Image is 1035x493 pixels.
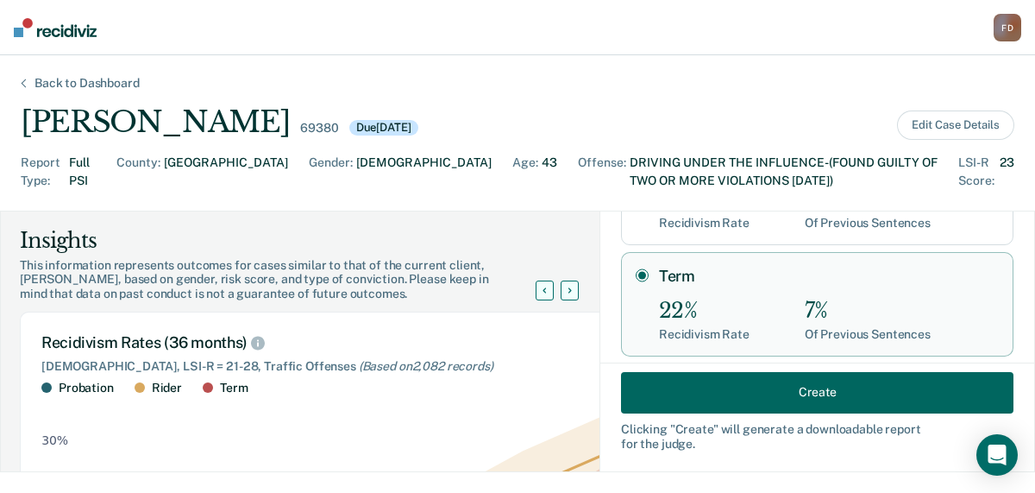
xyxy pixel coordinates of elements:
button: Edit Case Details [897,111,1014,140]
div: Recidivism Rate [659,216,750,231]
div: LSI-R Score : [958,154,996,190]
div: Back to Dashboard [14,76,160,91]
div: Rider [152,381,182,395]
div: County : [116,154,160,190]
div: DRIVING UNDER THE INFLUENCE-(FOUND GUILTY OF TWO OR MORE VIOLATIONS [DATE]) [630,154,938,190]
div: Due [DATE] [349,120,418,136]
div: Full PSI [69,154,96,190]
div: Probation [59,381,114,395]
div: [DEMOGRAPHIC_DATA] [356,154,492,190]
div: 23 [1000,154,1014,190]
div: 22% [659,299,750,324]
div: F D [994,14,1021,41]
div: [DEMOGRAPHIC_DATA], LSI-R = 21-28, Traffic Offenses [41,359,649,374]
div: Recidivism Rates (36 months) [41,333,649,352]
div: [PERSON_NAME] [21,104,290,140]
img: Recidiviz [14,18,97,37]
div: Clicking " Create " will generate a downloadable report for the judge. [621,421,1013,451]
div: Term [220,381,248,395]
div: Open Intercom Messenger [976,434,1018,476]
label: Term [659,267,999,286]
span: (Based on 2,082 records ) [359,359,493,373]
div: 43 [542,154,557,190]
div: Of Previous Sentences [805,216,931,231]
button: FD [994,14,1021,41]
button: Create [621,371,1013,413]
text: 30% [41,434,68,448]
div: [GEOGRAPHIC_DATA] [164,154,288,190]
div: Insights [20,227,556,255]
div: 69380 [300,121,338,136]
div: Recidivism Rate [659,327,750,342]
div: Offense : [578,154,626,190]
div: This information represents outcomes for cases similar to that of the current client, [PERSON_NAM... [20,258,556,301]
div: Report Type : [21,154,66,190]
div: Age : [512,154,538,190]
div: Of Previous Sentences [805,327,931,342]
div: 7% [805,299,931,324]
div: Gender : [309,154,353,190]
